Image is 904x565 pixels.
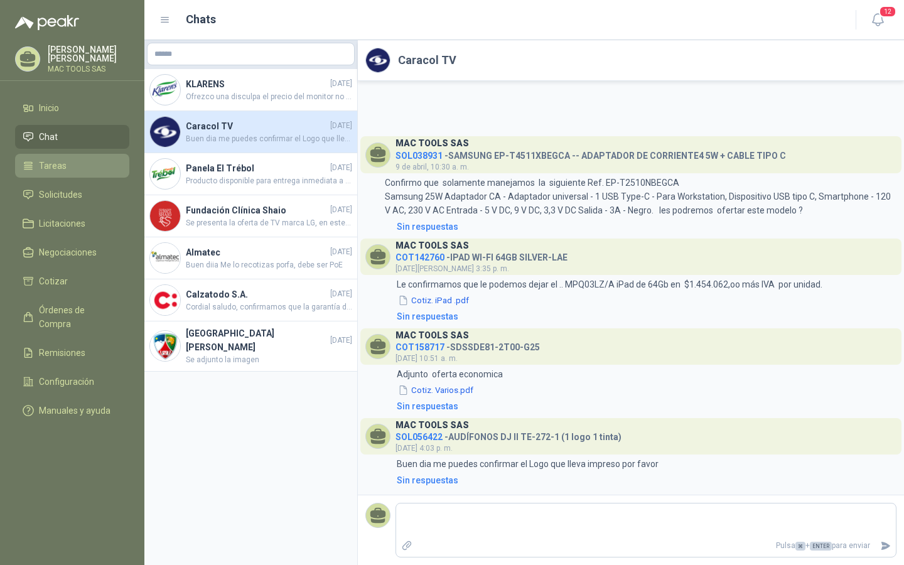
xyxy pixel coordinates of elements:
[15,399,129,422] a: Manuales y ayuda
[395,432,443,442] span: SOL056422
[48,65,129,73] p: MAC TOOLS SAS
[186,91,352,103] span: Ofrezco una disculpa el precio del monitor no es de $641200, si no de $ 698.900
[39,130,58,144] span: Chat
[330,162,352,174] span: [DATE]
[186,245,328,259] h4: Almatec
[39,217,85,230] span: Licitaciones
[397,294,470,307] button: Cotiz. iPad .pdf
[39,245,97,259] span: Negociaciones
[397,473,458,487] div: Sin respuestas
[15,212,129,235] a: Licitaciones
[144,237,357,279] a: Company LogoAlmatec[DATE]Buen diia Me lo recotizas porfa, debe ser PoE
[15,125,129,149] a: Chat
[150,75,180,105] img: Company Logo
[39,188,82,202] span: Solicitudes
[150,159,180,189] img: Company Logo
[395,163,469,171] span: 9 de abril, 10:30 a. m.
[15,298,129,336] a: Órdenes de Compra
[879,6,896,18] span: 12
[417,535,876,557] p: Pulsa + para enviar
[186,326,328,354] h4: [GEOGRAPHIC_DATA][PERSON_NAME]
[397,309,458,323] div: Sin respuestas
[395,148,786,159] h4: - SAMSUNG EP-T4511XBEGCA -- ADAPTADOR DE CORRIENTE4 5W + CABLE TIPO C
[395,252,444,262] span: COT142760
[810,542,832,551] span: ENTER
[395,151,443,161] span: SOL038931
[397,367,503,381] p: Adjunto oferta economica
[330,204,352,216] span: [DATE]
[15,370,129,394] a: Configuración
[39,274,68,288] span: Cotizar
[395,264,509,273] span: [DATE][PERSON_NAME] 3:35 p. m.
[144,153,357,195] a: Company LogoPanela El Trébol[DATE]Producto disponible para entrega inmediata a la fecha de esta c...
[866,9,889,31] button: 12
[397,277,822,291] p: Le confirmamos que le podemos dejar el .. MPQ03LZ/A iPad de 64Gb en $1.454.062,oo más IVA por uni...
[186,301,352,313] span: Cordial saludo, confirmamos que la garantía de los Tvs es de 12 meses por defecto de fábrica.
[186,288,328,301] h4: Calzatodo S.A.
[394,473,896,487] a: Sin respuestas
[395,444,453,453] span: [DATE] 4:03 p. m.
[186,217,352,229] span: Se presenta la oferta de TV marca LG, en este momenot tenemos disponibilidad de 6 unidades sujeta...
[394,399,896,413] a: Sin respuestas
[875,535,896,557] button: Enviar
[15,96,129,120] a: Inicio
[397,399,458,413] div: Sin respuestas
[395,332,469,339] h3: MAC TOOLS SAS
[150,201,180,231] img: Company Logo
[39,101,59,115] span: Inicio
[330,120,352,132] span: [DATE]
[15,154,129,178] a: Tareas
[15,269,129,293] a: Cotizar
[397,457,659,471] p: Buen dia me puedes confirmar el Logo que lleva impreso por favor
[330,288,352,300] span: [DATE]
[48,45,129,63] p: [PERSON_NAME] [PERSON_NAME]
[397,384,475,397] button: Cotiz. Varios.pdf
[150,331,180,361] img: Company Logo
[186,11,216,28] h1: Chats
[186,354,352,366] span: Se adjunto la imagen
[186,259,352,271] span: Buen diia Me lo recotizas porfa, debe ser PoE
[150,243,180,273] img: Company Logo
[15,15,79,30] img: Logo peakr
[395,249,568,261] h4: - IPAD WI-FI 64GB SILVER-LAE
[395,339,540,351] h4: - SDSSDE81-2T00-G25
[366,48,390,72] img: Company Logo
[395,342,444,352] span: COT158717
[395,429,621,441] h4: - AUDÍFONOS DJ II TE-272-1 (1 logo 1 tinta)
[15,240,129,264] a: Negociaciones
[394,309,896,323] a: Sin respuestas
[144,195,357,237] a: Company LogoFundación Clínica Shaio[DATE]Se presenta la oferta de TV marca LG, en este momenot te...
[395,422,469,429] h3: MAC TOOLS SAS
[395,242,469,249] h3: MAC TOOLS SAS
[330,78,352,90] span: [DATE]
[150,285,180,315] img: Company Logo
[15,341,129,365] a: Remisiones
[144,111,357,153] a: Company LogoCaracol TV[DATE]Buen dia me puedes confirmar el Logo que lleva impreso por favor
[186,203,328,217] h4: Fundación Clínica Shaio
[39,303,117,331] span: Órdenes de Compra
[186,133,352,145] span: Buen dia me puedes confirmar el Logo que lleva impreso por favor
[39,346,85,360] span: Remisiones
[144,279,357,321] a: Company LogoCalzatodo S.A.[DATE]Cordial saludo, confirmamos que la garantía de los Tvs es de 12 m...
[186,161,328,175] h4: Panela El Trébol
[795,542,805,551] span: ⌘
[144,321,357,372] a: Company Logo[GEOGRAPHIC_DATA][PERSON_NAME][DATE]Se adjunto la imagen
[144,69,357,111] a: Company LogoKLARENS[DATE]Ofrezco una disculpa el precio del monitor no es de $641200, si no de $ ...
[39,404,110,417] span: Manuales y ayuda
[330,335,352,347] span: [DATE]
[395,140,469,147] h3: MAC TOOLS SAS
[39,159,67,173] span: Tareas
[186,77,328,91] h4: KLARENS
[397,220,458,234] div: Sin respuestas
[150,117,180,147] img: Company Logo
[395,354,458,363] span: [DATE] 10:51 a. m.
[396,535,417,557] label: Adjuntar archivos
[39,375,94,389] span: Configuración
[15,183,129,207] a: Solicitudes
[186,119,328,133] h4: Caracol TV
[186,175,352,187] span: Producto disponible para entrega inmediata a la fecha de esta cotización, sujeto disponibilidad i...
[385,176,896,217] p: Confirmo que solamente manejamos la siguiente Ref. EP-T2510NBEGCA Samsung 25W Adaptador CA - Adap...
[398,51,456,69] h2: Caracol TV
[394,220,896,234] a: Sin respuestas
[330,246,352,258] span: [DATE]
